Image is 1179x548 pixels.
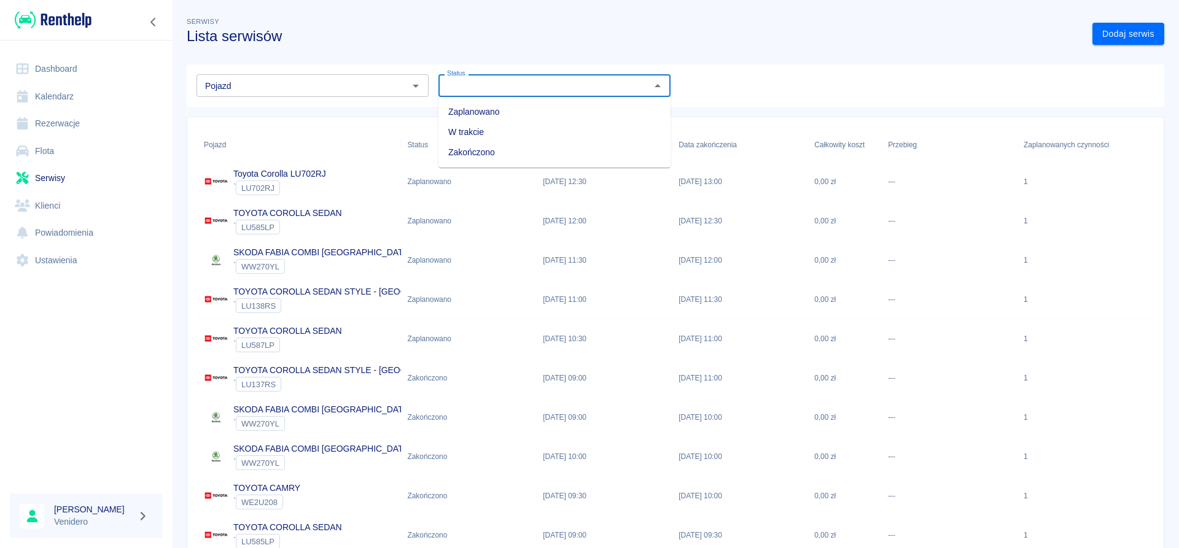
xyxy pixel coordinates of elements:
p: [DATE] 09:00 [543,412,586,423]
img: Image [204,287,228,312]
div: 0,00 zł [808,162,882,201]
a: Powiadomienia [10,219,163,247]
p: [DATE] 11:30 [543,255,586,266]
a: Klienci [10,192,163,220]
div: ` [233,338,342,352]
span: Serwisy [187,18,219,25]
div: ` [233,455,411,470]
p: [DATE] 12:30 [543,176,586,187]
div: 0,00 zł [808,201,882,241]
div: 0,00 zł [808,280,882,319]
div: ` [233,298,468,313]
li: W trakcie [438,122,671,142]
p: TOYOTA COROLLA SEDAN [233,521,342,534]
div: Pojazd [204,128,226,162]
div: 1 [1024,490,1028,501]
div: --- [882,358,1018,398]
p: [DATE] 09:00 [543,530,586,541]
p: [DATE] 12:30 [679,215,722,226]
div: 1 [1024,176,1028,187]
img: Image [204,444,228,469]
a: Dodaj serwis [1092,23,1164,45]
div: --- [882,398,1018,437]
label: Status [447,69,465,78]
img: Image [204,405,228,430]
img: Image [204,169,228,194]
div: 1 [1024,372,1028,384]
a: Renthelp logo [10,10,91,30]
div: 0,00 zł [808,476,882,515]
p: SKODA FABIA COMBI [GEOGRAPHIC_DATA] [233,442,411,455]
span: WW270YL [236,419,284,428]
div: --- [882,201,1018,241]
div: ` [233,495,300,509]
p: [DATE] 09:00 [543,372,586,384]
div: --- [882,319,1018,358]
a: Flota [10,137,163,165]
a: Ustawienia [10,247,163,274]
p: [DATE] 09:30 [543,490,586,501]
div: 1 [1024,530,1028,541]
p: TOYOTA COROLLA SEDAN STYLE - [GEOGRAPHIC_DATA] [233,364,468,377]
p: [DATE] 10:00 [679,451,722,462]
div: Zaplanowano [407,176,451,187]
div: ` [233,180,326,195]
div: 0,00 zł [808,319,882,358]
div: 1 [1024,412,1028,423]
div: Zaplanowano [407,215,451,226]
button: Zwiń nawigację [144,14,163,30]
div: --- [882,162,1018,201]
div: 0,00 zł [808,437,882,476]
div: Zakończono [407,490,447,501]
p: [DATE] 13:00 [679,176,722,187]
div: 1 [1024,255,1028,266]
span: WW270YL [236,458,284,468]
h3: Lista serwisów [187,28,1083,45]
div: --- [882,241,1018,280]
h6: [PERSON_NAME] [54,503,133,515]
p: Venidero [54,515,133,528]
span: LU587LP [236,341,279,350]
div: Zaplanowanych czynności [1018,128,1153,162]
p: [DATE] 11:00 [679,372,722,384]
div: Data rozpoczęcia [537,128,672,162]
div: ` [233,416,411,431]
div: 1 [1024,451,1028,462]
a: Rezerwacje [10,110,163,137]
p: [DATE] 12:00 [543,215,586,226]
img: Renthelp logo [15,10,91,30]
li: Zakończono [438,142,671,163]
div: 1 [1024,333,1028,344]
p: [DATE] 11:30 [679,294,722,305]
div: 0,00 zł [808,358,882,398]
img: Image [204,326,228,351]
img: Image [204,484,228,508]
p: [DATE] 10:00 [679,412,722,423]
div: 1 [1024,294,1028,305]
p: Toyota Corolla LU702RJ [233,168,326,180]
div: --- [882,437,1018,476]
div: Zakończono [407,412,447,423]
div: Zaplanowano [407,255,451,266]
p: SKODA FABIA COMBI [GEOGRAPHIC_DATA] [233,403,411,416]
div: Zakończono [407,530,447,541]
p: [DATE] 10:00 [679,490,722,501]
div: ` [233,220,342,234]
div: Data zakończenia [679,128,737,162]
p: [DATE] 11:00 [679,333,722,344]
img: Image [204,209,228,233]
span: WW270YL [236,262,284,271]
span: LU702RJ [236,183,279,193]
img: Image [204,248,228,272]
p: SKODA FABIA COMBI [GEOGRAPHIC_DATA] [233,246,411,259]
p: [DATE] 10:30 [543,333,586,344]
a: Serwisy [10,164,163,192]
div: Przebieg [888,128,917,162]
p: TOYOTA COROLLA SEDAN STYLE - [GEOGRAPHIC_DATA] [233,285,468,298]
p: TOYOTA COROLLA SEDAN [233,325,342,338]
div: Całkowity koszt [814,128,865,162]
button: Otwórz [407,77,424,95]
span: LU585LP [236,537,279,546]
div: Status [407,128,428,162]
div: Zaplanowano [407,294,451,305]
